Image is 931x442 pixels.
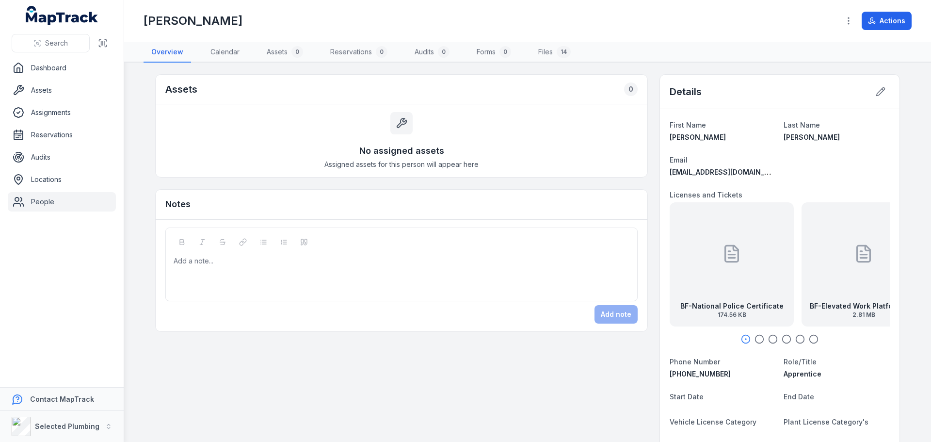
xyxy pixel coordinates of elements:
[291,46,303,58] div: 0
[144,42,191,63] a: Overview
[144,13,242,29] h1: [PERSON_NAME]
[469,42,519,63] a: Forms0
[8,125,116,145] a: Reservations
[624,82,638,96] div: 0
[376,46,387,58] div: 0
[670,393,704,401] span: Start Date
[680,311,784,319] span: 174.56 KB
[8,170,116,189] a: Locations
[30,395,94,403] strong: Contact MapTrack
[784,418,868,426] span: Plant License Category's
[784,370,821,378] span: Apprentice
[438,46,449,58] div: 0
[26,6,98,25] a: MapTrack
[670,85,702,98] h2: Details
[670,418,756,426] span: Vehicle License Category
[165,82,197,96] h2: Assets
[203,42,247,63] a: Calendar
[8,192,116,212] a: People
[8,147,116,167] a: Audits
[670,168,787,176] span: [EMAIL_ADDRESS][DOMAIN_NAME]
[407,42,457,63] a: Audits0
[259,42,311,63] a: Assets0
[670,133,726,141] span: [PERSON_NAME]
[670,370,731,378] span: [PHONE_NUMBER]
[557,46,571,58] div: 14
[359,144,444,158] h3: No assigned assets
[784,133,840,141] span: [PERSON_NAME]
[324,160,479,169] span: Assigned assets for this person will appear here
[12,34,90,52] button: Search
[670,156,688,164] span: Email
[784,393,814,401] span: End Date
[810,311,918,319] span: 2.81 MB
[165,197,191,211] h3: Notes
[8,58,116,78] a: Dashboard
[8,81,116,100] a: Assets
[499,46,511,58] div: 0
[8,103,116,122] a: Assignments
[670,358,720,366] span: Phone Number
[810,301,918,311] strong: BF-Elevated Work Platform COA
[322,42,395,63] a: Reservations0
[670,121,706,129] span: First Name
[35,422,99,430] strong: Selected Plumbing
[784,358,817,366] span: Role/Title
[862,12,912,30] button: Actions
[45,38,68,48] span: Search
[680,301,784,311] strong: BF-National Police Certificate
[784,121,820,129] span: Last Name
[530,42,578,63] a: Files14
[670,191,742,199] span: Licenses and Tickets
